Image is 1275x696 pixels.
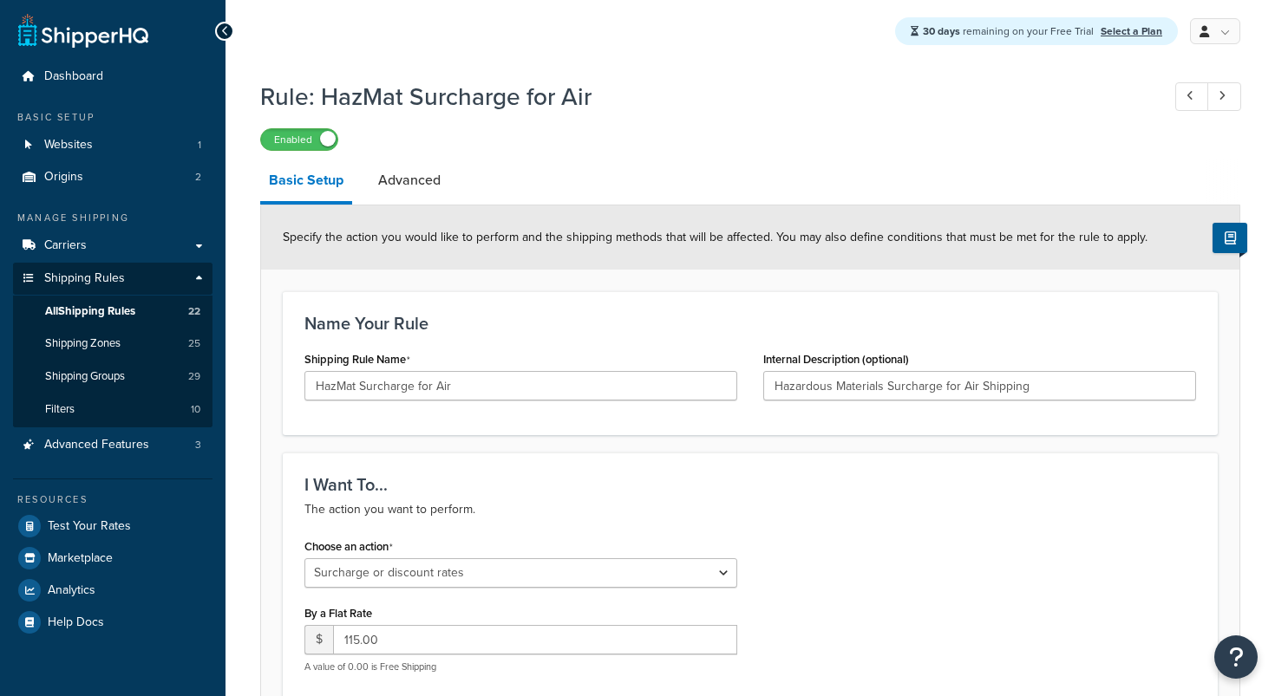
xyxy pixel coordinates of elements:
span: 10 [191,402,200,417]
a: AllShipping Rules22 [13,296,212,328]
span: Help Docs [48,615,104,630]
a: Select a Plan [1101,23,1162,39]
li: Shipping Zones [13,328,212,360]
p: The action you want to perform. [304,499,1196,520]
p: A value of 0.00 is Free Shipping [304,660,737,673]
h3: I Want To... [304,475,1196,494]
a: Analytics [13,575,212,606]
span: Specify the action you would like to perform and the shipping methods that will be affected. You ... [283,228,1147,246]
span: Filters [45,402,75,417]
a: Marketplace [13,543,212,574]
li: Filters [13,394,212,426]
label: Internal Description (optional) [763,353,909,366]
a: Next Record [1207,82,1241,111]
button: Open Resource Center [1214,635,1258,679]
div: Resources [13,492,212,507]
li: Advanced Features [13,429,212,461]
a: Shipping Zones25 [13,328,212,360]
span: 3 [195,438,201,452]
li: Shipping Rules [13,263,212,427]
span: Test Your Rates [48,519,131,534]
span: Analytics [48,583,95,598]
span: Marketplace [48,551,113,566]
li: Websites [13,129,212,161]
span: Advanced Features [44,438,149,452]
label: Shipping Rule Name [304,353,410,367]
span: Shipping Zones [45,336,121,351]
a: Previous Record [1175,82,1209,111]
span: Carriers [44,238,87,253]
a: Carriers [13,230,212,262]
li: Shipping Groups [13,361,212,393]
span: Shipping Rules [44,271,125,286]
a: Dashboard [13,61,212,93]
h3: Name Your Rule [304,314,1196,333]
strong: 30 days [923,23,960,39]
span: 2 [195,170,201,185]
span: 29 [188,369,200,384]
span: Shipping Groups [45,369,125,384]
span: Dashboard [44,69,103,84]
div: Manage Shipping [13,211,212,225]
a: Basic Setup [260,159,352,205]
a: Test Your Rates [13,511,212,542]
a: Help Docs [13,607,212,638]
h1: Rule: HazMat Surcharge for Air [260,80,1143,114]
label: By a Flat Rate [304,607,372,620]
label: Enabled [261,129,337,150]
a: Filters10 [13,394,212,426]
a: Websites1 [13,129,212,161]
a: Advanced [369,159,449,201]
span: Origins [44,170,83,185]
span: 22 [188,304,200,319]
span: All Shipping Rules [45,304,135,319]
span: Websites [44,138,93,153]
span: $ [304,625,333,654]
a: Shipping Rules [13,263,212,295]
button: Show Help Docs [1213,223,1247,253]
span: 25 [188,336,200,351]
div: Basic Setup [13,110,212,125]
a: Origins2 [13,161,212,193]
label: Choose an action [304,540,393,554]
a: Advanced Features3 [13,429,212,461]
a: Shipping Groups29 [13,361,212,393]
span: remaining on your Free Trial [923,23,1096,39]
li: Origins [13,161,212,193]
span: 1 [198,138,201,153]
